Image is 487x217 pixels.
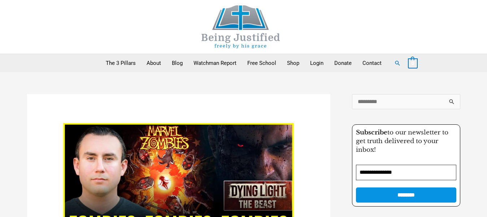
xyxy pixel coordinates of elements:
[242,54,282,72] a: Free School
[187,5,295,48] img: Being Justified
[356,129,387,136] strong: Subscribe
[141,54,166,72] a: About
[188,54,242,72] a: Watchman Report
[356,129,448,154] span: to our newsletter to get truth delivered to your inbox!
[394,60,401,66] a: Search button
[408,60,418,66] a: View Shopping Cart, empty
[357,54,387,72] a: Contact
[100,54,387,72] nav: Primary Site Navigation
[329,54,357,72] a: Donate
[282,54,305,72] a: Shop
[412,61,414,66] span: 0
[356,165,456,180] input: Email Address *
[100,54,141,72] a: The 3 Pillars
[166,54,188,72] a: Blog
[305,54,329,72] a: Login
